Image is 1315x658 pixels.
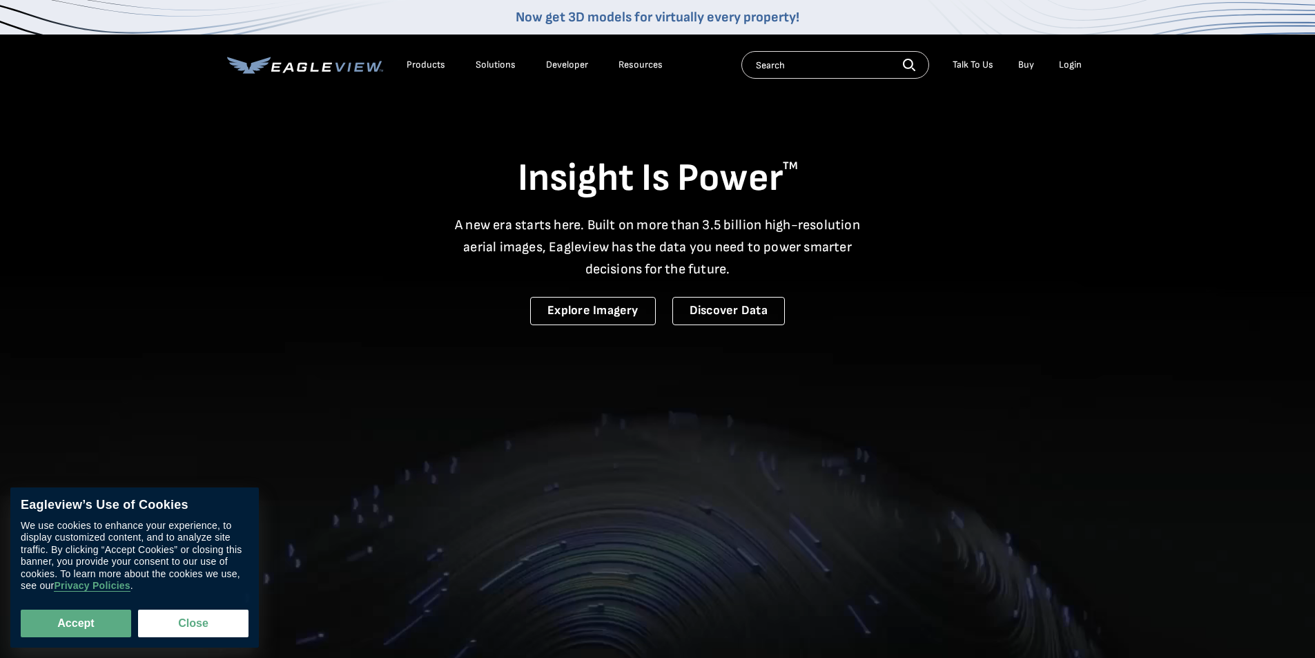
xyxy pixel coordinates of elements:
[516,9,799,26] a: Now get 3D models for virtually every property!
[741,51,929,79] input: Search
[407,59,445,71] div: Products
[21,498,249,513] div: Eagleview’s Use of Cookies
[618,59,663,71] div: Resources
[1059,59,1082,71] div: Login
[546,59,588,71] a: Developer
[138,610,249,637] button: Close
[21,520,249,592] div: We use cookies to enhance your experience, to display customized content, and to analyze site tra...
[476,59,516,71] div: Solutions
[783,159,798,173] sup: TM
[21,610,131,637] button: Accept
[54,581,130,592] a: Privacy Policies
[447,214,869,280] p: A new era starts here. Built on more than 3.5 billion high-resolution aerial images, Eagleview ha...
[227,155,1089,203] h1: Insight Is Power
[1018,59,1034,71] a: Buy
[672,297,785,325] a: Discover Data
[530,297,656,325] a: Explore Imagery
[953,59,993,71] div: Talk To Us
